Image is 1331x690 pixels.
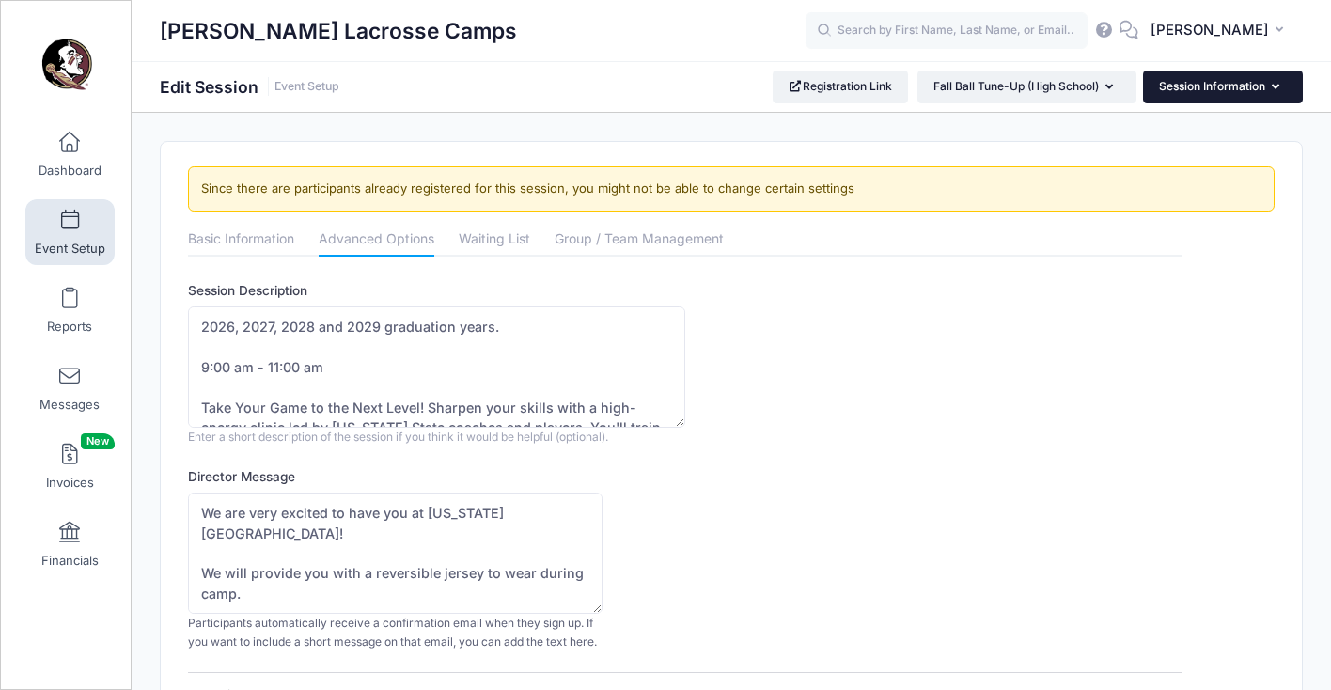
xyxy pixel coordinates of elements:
input: Search by First Name, Last Name, or Email... [806,12,1088,50]
a: Group / Team Management [555,224,724,258]
a: Reports [25,277,115,343]
a: Financials [25,511,115,577]
button: Fall Ball Tune-Up (High School) [917,71,1136,102]
span: New [81,433,115,449]
a: Dashboard [25,121,115,187]
h1: Edit Session [160,77,339,97]
span: Dashboard [39,163,102,179]
span: Enter a short description of the session if you think it would be helpful (optional). [188,430,608,444]
a: Event Setup [274,80,339,94]
span: Reports [47,319,92,335]
div: Since there are participants already registered for this session, you might not be able to change... [188,166,1275,212]
label: Session Description [188,281,685,300]
a: Waiting List [459,224,530,258]
img: Sara Tisdale Lacrosse Camps [32,29,102,100]
h1: [PERSON_NAME] Lacrosse Camps [160,9,517,53]
span: Invoices [46,475,94,491]
span: Messages [39,397,100,413]
a: Event Setup [25,199,115,265]
textarea: 2026, 2027, 2028 and 2029 graduation years. 9:00 am - 11:00 am Take Your Game to the Next Level! ... [188,306,685,428]
label: Director Message [188,467,685,486]
span: Fall Ball Tune-Up (High School) [933,79,1099,93]
a: Basic Information [188,224,294,258]
textarea: We are very excited to have you at [US_STATE][GEOGRAPHIC_DATA]! We will provide you with a revers... [188,493,603,614]
button: Session Information [1143,71,1303,102]
span: [PERSON_NAME] [1151,20,1269,40]
a: Registration Link [773,71,909,102]
a: Advanced Options [319,224,434,258]
a: InvoicesNew [25,433,115,499]
a: Sara Tisdale Lacrosse Camps [1,20,133,109]
span: Financials [41,553,99,569]
a: Messages [25,355,115,421]
span: Participants automatically receive a confirmation email when they sign up. If you want to include... [188,616,597,649]
span: Event Setup [35,241,105,257]
button: [PERSON_NAME] [1138,9,1303,53]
